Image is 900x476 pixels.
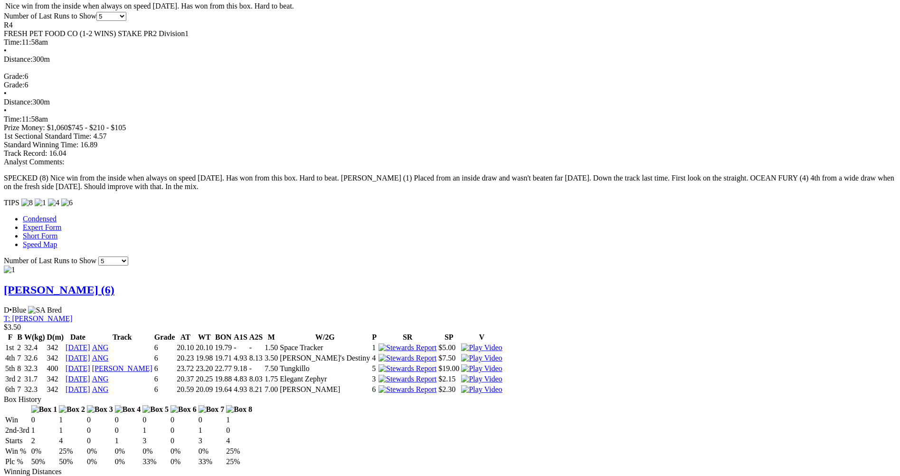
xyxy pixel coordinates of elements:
td: 19.79 [214,343,232,352]
td: 20.37 [176,374,194,384]
span: Distance: [4,98,32,106]
td: 20.10 [176,343,194,352]
span: D Blue [4,306,26,314]
span: 16.04 [49,149,66,157]
td: 1 [58,415,85,425]
a: [DATE] [66,343,90,352]
td: 4 [58,436,85,446]
td: 20.23 [176,353,194,363]
td: 0% [114,447,142,456]
th: Date [65,333,91,342]
a: [DATE] [66,375,90,383]
td: 0% [198,447,225,456]
td: 3 [142,436,169,446]
img: Box 7 [199,405,225,414]
td: - [249,343,263,352]
td: 23.20 [195,364,213,373]
img: Play Video [461,364,502,373]
td: 0 [226,426,253,435]
td: - [233,343,247,352]
td: 1 [371,343,377,352]
td: 400 [47,364,65,373]
th: A2S [249,333,263,342]
td: Elegant Zephyr [279,374,370,384]
td: 4.83 [233,374,247,384]
div: Prize Money: $1,060 [4,124,896,132]
td: 342 [47,385,65,394]
span: • [4,106,7,114]
img: Box 1 [31,405,57,414]
div: 6 [4,81,896,89]
td: 7.50 [264,364,278,373]
td: 6 [154,364,176,373]
td: 5 [371,364,377,373]
a: View replay [461,364,502,372]
td: 342 [47,353,65,363]
img: Stewards Report [379,343,436,352]
div: 11:58am [4,115,896,124]
a: [DATE] [66,364,90,372]
td: 0 [170,415,197,425]
td: 2 [17,343,23,352]
td: 0% [114,457,142,466]
img: Box 2 [59,405,85,414]
th: B [17,333,23,342]
img: Play Video [461,343,502,352]
td: 33% [142,457,169,466]
td: 6 [371,385,377,394]
td: 1.50 [264,343,278,352]
img: 8 [21,199,33,207]
td: 4.93 [233,385,247,394]
a: ANG [92,385,109,393]
td: 4 [226,436,253,446]
td: Win [5,415,30,425]
td: 3 [371,374,377,384]
a: [PERSON_NAME] [92,364,152,372]
td: $2.15 [438,374,460,384]
th: D(m) [47,333,65,342]
span: $745 - $210 - $105 [68,124,126,132]
span: Time: [4,38,22,46]
a: View replay [461,354,502,362]
span: TIPS [4,199,19,207]
td: 8.13 [249,353,263,363]
img: Box 6 [171,405,197,414]
td: 2 [31,436,58,446]
a: Speed Map [23,240,57,248]
img: SA Bred [28,306,62,314]
th: W(kg) [24,333,46,342]
td: 8.21 [249,385,263,394]
img: Play Video [461,375,502,383]
div: 11:58am [4,38,896,47]
td: Space Tracker [279,343,370,352]
td: 19.64 [214,385,232,394]
td: 0 [170,436,197,446]
a: T: [PERSON_NAME] [4,314,73,323]
td: 0 [31,415,58,425]
div: 6 [4,72,896,81]
td: 1st [5,343,16,352]
td: 31.7 [24,374,46,384]
td: 1 [198,426,225,435]
td: 22.77 [214,364,232,373]
p: SPECKED (8) Nice win from the inside when always on speed [DATE]. Has won from this box. Hard to ... [4,174,896,191]
a: View replay [461,375,502,383]
img: Play Video [461,385,502,394]
td: 0% [170,447,197,456]
td: 342 [47,374,65,384]
td: 19.88 [214,374,232,384]
a: [DATE] [66,385,90,393]
td: 19.98 [195,353,213,363]
img: Box 3 [87,405,113,414]
div: FRESH PET FOOD CO (1-2 WINS) STAKE PR2 Division1 [4,29,896,38]
td: 6 [154,353,176,363]
img: Stewards Report [379,364,436,373]
span: 4.57 [93,132,106,140]
span: • [4,47,7,55]
th: SR [378,333,437,342]
a: View replay [461,343,502,352]
td: 8.03 [249,374,263,384]
span: Analyst Comments: [4,158,65,166]
td: 20.10 [195,343,213,352]
a: ANG [92,375,109,383]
